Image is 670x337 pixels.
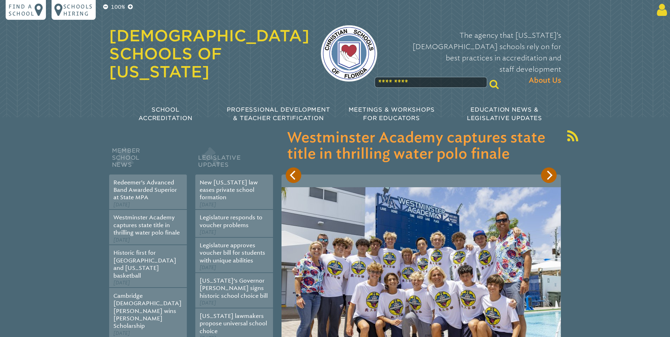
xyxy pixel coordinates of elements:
[8,3,35,17] p: Find a school
[321,25,377,82] img: csf-logo-web-colors.png
[349,106,435,122] span: Meetings & Workshops for Educators
[529,75,561,86] span: About Us
[200,229,216,235] span: [DATE]
[200,300,216,306] span: [DATE]
[467,106,542,122] span: Education News & Legislative Updates
[63,3,93,17] p: Schools Hiring
[138,106,192,122] span: School Accreditation
[195,146,273,175] h2: Legislative Updates
[109,26,309,81] a: [DEMOGRAPHIC_DATA] Schools of [US_STATE]
[109,146,187,175] h2: Member School News
[200,313,267,335] a: [US_STATE] lawmakers propose universal school choice
[113,237,130,243] span: [DATE]
[200,214,262,228] a: Legislature responds to voucher problems
[200,242,265,264] a: Legislature approves voucher bill for students with unique abilities
[113,330,130,336] span: [DATE]
[113,292,182,330] a: Cambridge [DEMOGRAPHIC_DATA][PERSON_NAME] wins [PERSON_NAME] Scholarship
[227,106,330,122] span: Professional Development & Teacher Certification
[200,277,268,299] a: [US_STATE]’s Governor [PERSON_NAME] signs historic school choice bill
[287,130,555,162] h3: Westminster Academy captures state title in thrilling water polo finale
[389,30,561,86] p: The agency that [US_STATE]’s [DEMOGRAPHIC_DATA] schools rely on for best practices in accreditati...
[113,280,130,286] span: [DATE]
[286,167,301,183] button: Previous
[109,3,126,11] p: 100%
[113,179,177,201] a: Redeemer’s Advanced Band Awarded Superior at State MPA
[200,265,216,271] span: [DATE]
[200,202,216,208] span: [DATE]
[200,179,258,201] a: New [US_STATE] law eases private school formation
[113,214,180,236] a: Westminster Academy captures state title in thrilling water polo finale
[113,202,130,208] span: [DATE]
[541,167,557,183] button: Next
[113,249,176,279] a: Historic first for [GEOGRAPHIC_DATA] and [US_STATE] basketball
